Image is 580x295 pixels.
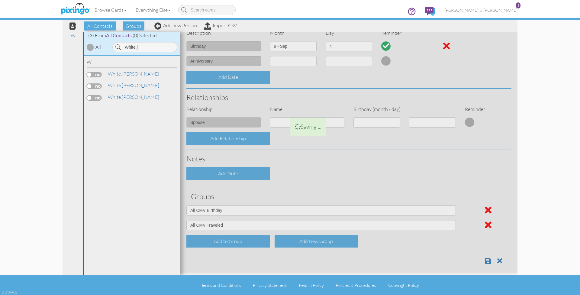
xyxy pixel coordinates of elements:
a: Copyright Policy [388,283,419,288]
a: Policies & Procedures [336,283,376,288]
span: All Contacts [106,32,132,38]
img: pixingo logo [59,2,91,17]
a: W [68,32,79,39]
a: Privacy Statement [253,283,287,288]
a: Add new Person [154,22,197,28]
div: 1 [516,2,520,8]
span: Groups [123,21,144,31]
span: All Contacts [84,21,116,31]
input: Search cards [178,5,236,15]
a: [PERSON_NAME] [107,82,160,89]
img: comments.svg [425,7,435,16]
div: Saving ... [290,118,326,136]
div: (3) From [84,32,180,39]
a: Everything Else [131,2,175,18]
span: (0) Selected [133,32,157,38]
a: Import CSV [204,22,237,28]
a: [PERSON_NAME] [107,93,160,101]
a: [PERSON_NAME] & [PERSON_NAME] 1 [440,2,522,18]
span: White, [108,71,122,77]
div: All [95,44,101,50]
span: White, [108,82,122,88]
a: Return Policy [299,283,324,288]
a: Terms and Conditions [201,283,241,288]
div: W [87,59,177,67]
div: 2.2.0-462 [2,289,17,295]
a: Browse Cards [90,2,131,18]
a: [PERSON_NAME] [107,70,160,77]
span: [PERSON_NAME] & [PERSON_NAME] [444,8,517,13]
span: White, [108,94,122,100]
